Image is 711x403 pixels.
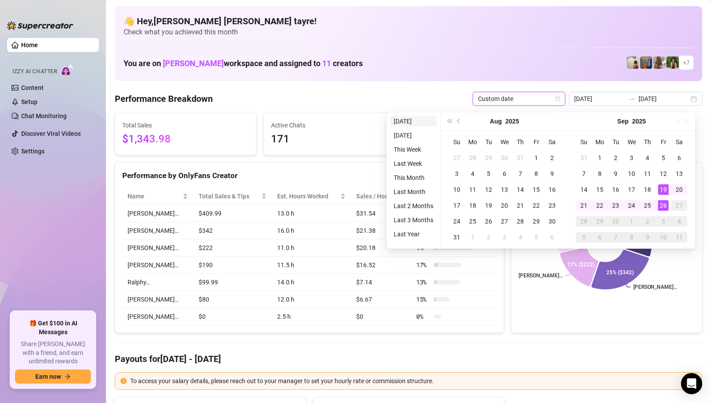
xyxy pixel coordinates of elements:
td: 2025-09-11 [640,166,655,182]
td: 2025-08-03 [449,166,465,182]
div: 30 [499,153,510,163]
div: 20 [499,200,510,211]
div: Open Intercom Messenger [681,373,702,394]
th: Sa [544,134,560,150]
a: Discover Viral Videos [21,130,81,137]
th: Fr [655,134,671,150]
td: $21.38 [351,222,411,239]
td: $6.67 [351,291,411,308]
th: Name [122,188,193,205]
th: Th [640,134,655,150]
td: 2025-10-06 [592,229,608,245]
text: [PERSON_NAME]… [519,273,563,279]
div: 5 [483,168,494,179]
div: 27 [674,200,685,211]
td: 2025-08-09 [544,166,560,182]
td: 2025-09-01 [592,150,608,166]
div: 8 [594,168,605,179]
div: 27 [499,216,510,227]
div: 23 [610,200,621,211]
span: 17 % [416,260,430,270]
div: 5 [658,153,669,163]
td: 2025-09-01 [465,229,481,245]
div: 26 [483,216,494,227]
div: 15 [594,184,605,195]
th: We [497,134,512,150]
th: Fr [528,134,544,150]
td: 2025-07-27 [449,150,465,166]
h4: Payouts for [DATE] - [DATE] [115,353,702,365]
td: 2025-08-11 [465,182,481,198]
td: 2025-09-26 [655,198,671,213]
td: 2025-09-23 [608,198,624,213]
a: Content [21,84,44,91]
td: 2025-08-25 [465,213,481,229]
div: 22 [594,200,605,211]
div: To access your salary details, please reach out to your manager to set your hourly rate or commis... [130,376,696,386]
input: End date [639,94,689,104]
td: 2025-08-04 [465,166,481,182]
td: 2025-09-06 [671,150,687,166]
div: 20 [674,184,685,195]
td: 2025-09-17 [624,182,640,198]
img: AI Chatter [60,64,74,77]
li: Last Month [390,187,437,197]
td: $342 [193,222,272,239]
h4: 👋 Hey, [PERSON_NAME] [PERSON_NAME] tayre ! [124,15,693,27]
div: 31 [515,153,526,163]
span: 0 % [416,312,430,321]
td: 2025-09-18 [640,182,655,198]
td: 2025-08-19 [481,198,497,213]
td: 2025-10-02 [640,213,655,229]
span: swap-right [628,95,635,102]
span: 11 [322,59,331,68]
td: 2025-09-09 [608,166,624,182]
td: 2025-09-16 [608,182,624,198]
div: 19 [658,184,669,195]
span: $1,343.98 [122,131,249,148]
td: 2025-09-12 [655,166,671,182]
span: to [628,95,635,102]
div: 9 [547,168,557,179]
td: 2025-09-04 [640,150,655,166]
th: Sales / Hour [351,188,411,205]
td: 2025-08-31 [576,150,592,166]
div: 29 [531,216,542,227]
div: Est. Hours Worked [277,191,339,201]
td: 2025-10-05 [576,229,592,245]
div: 3 [626,153,637,163]
td: 2025-10-01 [624,213,640,229]
td: 2025-08-26 [481,213,497,229]
div: 25 [467,216,478,227]
td: $99.99 [193,274,272,291]
div: 7 [579,168,589,179]
td: [PERSON_NAME]… [122,205,193,222]
div: 3 [451,168,462,179]
td: 2025-09-29 [592,213,608,229]
span: + 7 [683,58,690,67]
div: 31 [451,232,462,243]
td: 2025-10-09 [640,229,655,245]
span: Earn now [35,373,61,380]
td: [PERSON_NAME]… [122,308,193,325]
td: Ralphy… [122,274,193,291]
span: Share [PERSON_NAME] with a friend, and earn unlimited rewards [15,340,91,366]
button: Earn nowarrow-right [15,369,91,384]
td: 2025-08-15 [528,182,544,198]
td: 14.0 h [272,274,351,291]
td: 2025-08-18 [465,198,481,213]
div: 16 [547,184,557,195]
td: 2025-10-10 [655,229,671,245]
th: Tu [481,134,497,150]
td: 2025-09-14 [576,182,592,198]
td: 2025-09-19 [655,182,671,198]
td: 2025-08-20 [497,198,512,213]
button: Previous month (PageUp) [454,112,464,130]
td: $0 [351,308,411,325]
div: 14 [515,184,526,195]
div: 6 [594,232,605,243]
li: This Week [390,144,437,155]
button: Last year (Control + left) [444,112,454,130]
td: $31.54 [351,205,411,222]
span: 🎁 Get $100 in AI Messages [15,319,91,336]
